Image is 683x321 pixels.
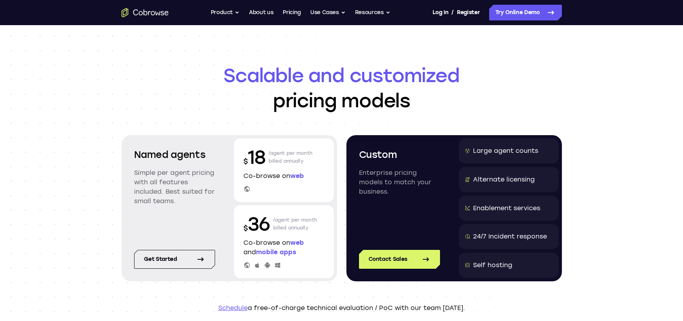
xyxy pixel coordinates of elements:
[290,239,304,246] span: web
[134,250,215,269] a: Get started
[134,168,215,206] p: Simple per agent pricing with all features included. Best suited for small teams.
[451,8,454,17] span: /
[290,172,304,180] span: web
[243,145,265,170] p: 18
[473,146,538,156] div: Large agent counts
[359,148,440,162] h2: Custom
[359,168,440,196] p: Enterprise pricing models to match your business.
[256,248,296,256] span: mobile apps
[243,171,324,181] p: Co-browse on
[211,5,240,20] button: Product
[218,304,248,312] a: Schedule
[122,63,562,88] span: Scalable and customized
[473,260,512,270] div: Self hosting
[134,148,215,162] h2: Named agents
[283,5,301,20] a: Pricing
[273,211,317,237] p: /agent per month billed annually
[489,5,562,20] a: Try Online Demo
[473,175,535,184] div: Alternate licensing
[269,145,313,170] p: /agent per month billed annually
[122,63,562,113] h1: pricing models
[122,8,169,17] a: Go to the home page
[243,238,324,257] p: Co-browse on and
[249,5,273,20] a: About us
[457,5,480,20] a: Register
[243,224,248,233] span: $
[355,5,390,20] button: Resources
[473,204,540,213] div: Enablement services
[433,5,448,20] a: Log In
[359,250,440,269] a: Contact Sales
[243,211,270,237] p: 36
[122,303,562,313] p: a free-of-charge technical evaluation / PoC with our team [DATE].
[473,232,547,241] div: 24/7 Incident response
[310,5,346,20] button: Use Cases
[243,157,248,166] span: $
